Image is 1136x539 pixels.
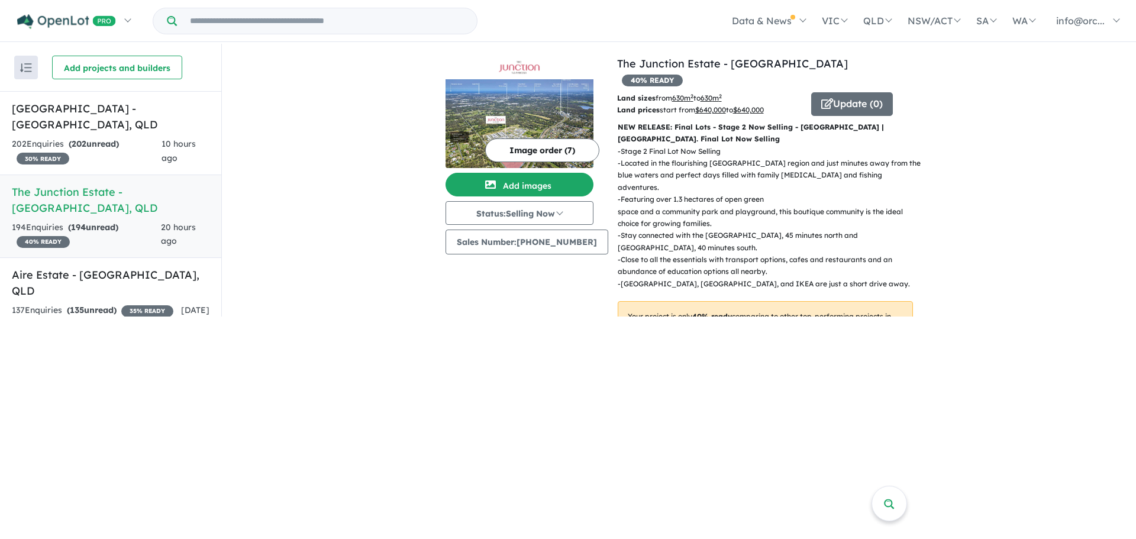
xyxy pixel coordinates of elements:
[446,79,593,168] img: The Junction Estate - Narangba
[695,105,726,114] u: $ 640,000
[181,305,209,315] span: [DATE]
[672,93,693,102] u: 630 m
[446,201,593,225] button: Status:Selling Now
[1056,15,1105,27] span: info@orc...
[618,193,922,230] p: - Featuring over 1.3 hectares of open green space and a community park and playground, this bouti...
[446,56,593,168] a: The Junction Estate - Narangba LogoThe Junction Estate - Narangba
[71,222,86,233] span: 194
[12,101,209,133] h5: [GEOGRAPHIC_DATA] - [GEOGRAPHIC_DATA] , QLD
[617,93,656,102] b: Land sizes
[17,236,70,248] span: 40 % READY
[617,57,848,70] a: The Junction Estate - [GEOGRAPHIC_DATA]
[70,305,84,315] span: 135
[121,305,173,317] span: 35 % READY
[618,146,922,157] p: - Stage 2 Final Lot Now Selling
[179,8,475,34] input: Try estate name, suburb, builder or developer
[68,222,118,233] strong: ( unread)
[17,153,69,164] span: 30 % READY
[12,137,162,166] div: 202 Enquir ies
[446,230,608,254] button: Sales Number:[PHONE_NUMBER]
[811,92,893,116] button: Update (0)
[618,278,922,290] p: - [GEOGRAPHIC_DATA], [GEOGRAPHIC_DATA], and IKEA are just a short drive away.
[446,173,593,196] button: Add images
[450,60,589,75] img: The Junction Estate - Narangba Logo
[733,105,764,114] u: $ 640,000
[701,93,722,102] u: 630 m
[622,75,683,86] span: 40 % READY
[12,184,209,216] h5: The Junction Estate - [GEOGRAPHIC_DATA] , QLD
[618,301,913,492] p: Your project is only comparing to other top-performing projects in your area: - - - - - - - - - -...
[618,121,913,146] p: NEW RELEASE: Final Lots - Stage 2 Now Selling - [GEOGRAPHIC_DATA] | [GEOGRAPHIC_DATA]. Final Lot ...
[20,63,32,72] img: sort.svg
[719,93,722,99] sup: 2
[485,138,599,162] button: Image order (7)
[69,138,119,149] strong: ( unread)
[52,56,182,79] button: Add projects and builders
[617,92,802,104] p: from
[17,14,116,29] img: Openlot PRO Logo White
[617,105,660,114] b: Land prices
[692,312,732,321] b: 40 % ready
[67,305,117,315] strong: ( unread)
[726,105,764,114] span: to
[161,222,196,247] span: 20 hours ago
[693,93,722,102] span: to
[617,104,802,116] p: start from
[12,221,161,249] div: 194 Enquir ies
[162,138,196,163] span: 10 hours ago
[72,138,86,149] span: 202
[618,157,922,193] p: - Located in the flourishing [GEOGRAPHIC_DATA] region and just minutes away from the blue waters ...
[12,304,173,318] div: 137 Enquir ies
[690,93,693,99] sup: 2
[618,230,922,254] p: - Stay connected with the [GEOGRAPHIC_DATA], 45 minutes north and [GEOGRAPHIC_DATA], 40 minutes s...
[618,254,922,278] p: - Close to all the essentials with transport options, cafes and restaurants and an abundance of e...
[12,267,209,299] h5: Aire Estate - [GEOGRAPHIC_DATA] , QLD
